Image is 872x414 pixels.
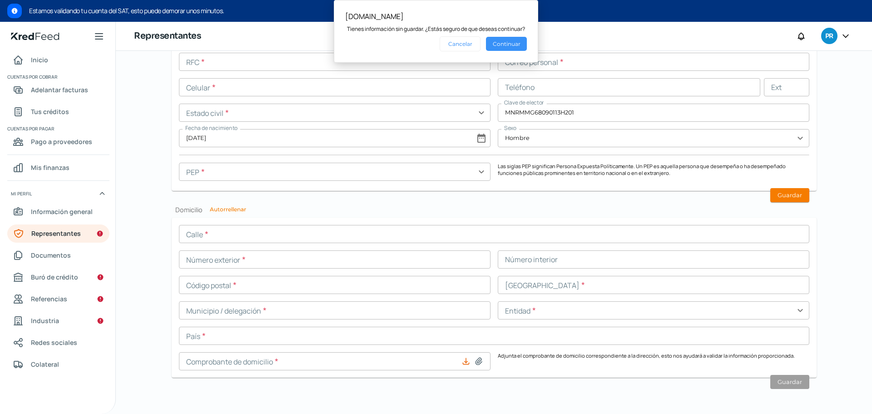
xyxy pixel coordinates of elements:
[7,51,109,69] a: Inicio
[7,290,109,308] a: Referencias
[31,359,59,370] span: Colateral
[29,5,865,16] span: Estamos validando tu cuenta del SAT, esto puede demorar unos minutos.
[7,81,109,99] a: Adelantar facturas
[172,205,817,214] h2: Domicilio
[7,133,109,151] a: Pago a proveedores
[7,159,109,177] a: Mis finanzas
[31,106,69,117] span: Tus créditos
[210,207,246,212] button: Autorrellenar
[31,228,81,239] span: Representantes
[498,163,809,176] p: Las siglas PEP significan Persona Expuesta Políticamente. Un PEP es aquella persona que desempeña...
[347,25,525,33] div: Tienes información sin guardar. ¿Estás seguro de que deseas continuar?
[7,125,108,133] span: Cuentas por pagar
[770,188,809,202] button: Guardar
[31,337,77,348] span: Redes sociales
[7,73,108,81] span: Cuentas por cobrar
[31,206,93,217] span: Información general
[31,249,71,261] span: Documentos
[498,352,809,370] p: Adjunta el comprobante de domicilio correspondiente a la dirección, esto nos ayudará a validar la...
[11,190,32,198] span: Mi perfil
[486,37,527,51] button: Continuar
[31,271,78,283] span: Buró de crédito
[7,224,109,243] a: Representantes
[7,355,109,374] a: Colateral
[31,84,88,95] span: Adelantar facturas
[7,334,109,352] a: Redes sociales
[31,315,59,326] span: Industria
[7,203,109,221] a: Información general
[440,36,481,51] button: Cancelar
[134,30,201,43] h1: Representantes
[31,293,67,304] span: Referencias
[7,312,109,330] a: Industria
[504,124,516,132] span: Sexo
[770,375,809,389] button: Guardar
[31,54,48,65] span: Inicio
[31,136,92,147] span: Pago a proveedores
[7,246,109,264] a: Documentos
[504,99,544,106] span: Clave de elector
[825,31,833,42] span: PR
[7,103,109,121] a: Tus créditos
[31,162,69,173] span: Mis finanzas
[7,268,109,286] a: Buró de crédito
[185,124,238,132] span: Fecha de nacimiento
